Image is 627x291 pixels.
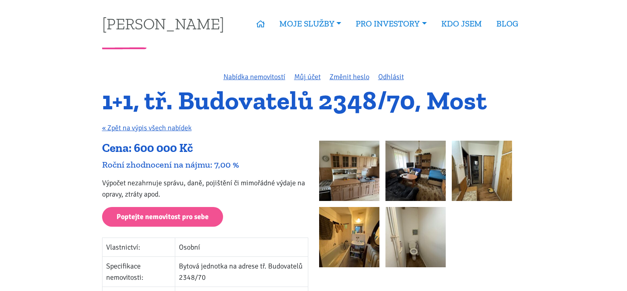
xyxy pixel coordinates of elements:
[330,72,369,81] a: Změnit heslo
[102,90,525,112] h1: 1+1, tř. Budovatelů 2348/70, Most
[175,256,308,287] td: Bytová jednotka na adrese tř. Budovatelů 2348/70
[378,72,404,81] a: Odhlásit
[102,207,223,227] a: Poptejte nemovitost pro sebe
[102,256,175,287] td: Specifikace nemovitosti:
[223,72,285,81] a: Nabídka nemovitostí
[348,14,434,33] a: PRO INVESTORY
[434,14,489,33] a: KDO JSEM
[102,141,308,156] div: Cena: 600 000 Kč
[102,177,308,200] p: Výpočet nezahrnuje správu, daně, pojištění či mimořádné výdaje na opravy, ztráty apod.
[272,14,348,33] a: MOJE SLUŽBY
[102,238,175,256] td: Vlastnictví:
[294,72,321,81] a: Můj účet
[102,159,308,170] div: Roční zhodnocení na nájmu: 7,00 %
[102,123,192,132] a: « Zpět na výpis všech nabídek
[489,14,525,33] a: BLOG
[102,16,224,31] a: [PERSON_NAME]
[175,238,308,256] td: Osobní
